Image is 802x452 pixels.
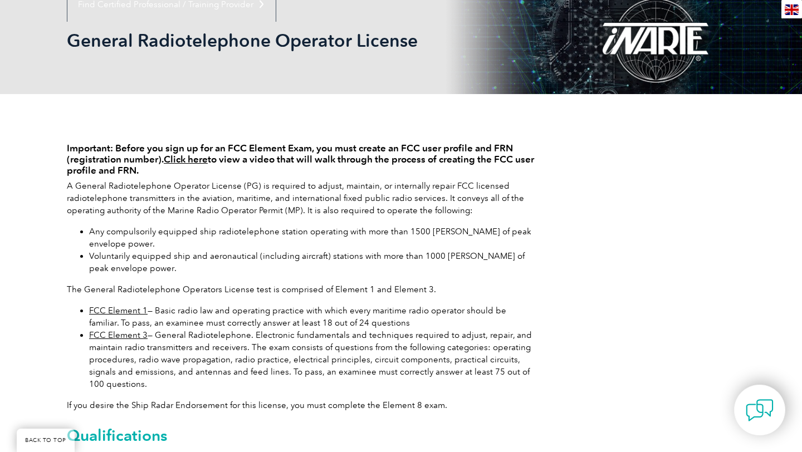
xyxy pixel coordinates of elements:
[785,4,799,15] img: en
[89,304,535,329] li: — Basic radio law and operating practice with which every maritime radio operator should be famil...
[89,330,148,340] a: FCC Element 3
[746,396,774,424] img: contact-chat.png
[67,283,535,296] p: The General Radiotelephone Operators License test is comprised of Element 1 and Element 3.
[67,32,535,50] h2: General Radiotelephone Operator License
[17,429,75,452] a: BACK TO TOP
[67,426,535,444] h2: Qualifications
[67,399,535,411] p: If you desire the Ship Radar Endorsement for this license, you must complete the Element 8 exam.
[67,180,535,217] p: A General Radiotelephone Operator License (PG) is required to adjust, maintain, or internally rep...
[89,306,148,316] a: FCC Element 1
[67,143,535,176] h4: Important: Before you sign up for an FCC Element Exam, you must create an FCC user profile and FR...
[89,329,535,390] li: — General Radiotelephone. Electronic fundamentals and techniques required to adjust, repair, and ...
[89,250,535,274] li: Voluntarily equipped ship and aeronautical (including aircraft) stations with more than 1000 [PER...
[89,225,535,250] li: Any compulsorily equipped ship radiotelephone station operating with more than 1500 [PERSON_NAME]...
[164,154,208,165] a: Click here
